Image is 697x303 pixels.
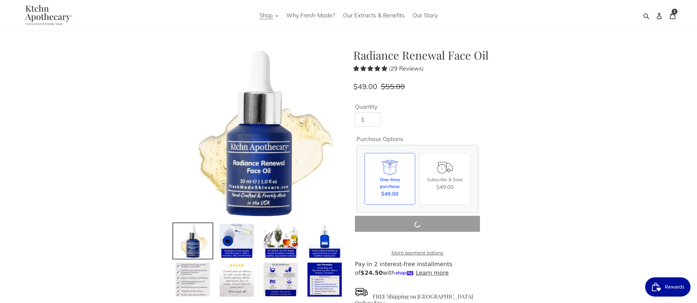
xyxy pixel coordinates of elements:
[307,223,342,259] img: Load image into Gallery viewer, Radiance Renewal Face Oil
[175,262,211,298] img: Load image into Gallery viewer, Radiance Renewal Face Oil
[174,48,344,218] img: Radiance Renewal Face Oil
[286,12,335,19] span: Why Fresh-Made?
[355,102,480,111] label: Quantity
[370,176,410,190] div: One-time purchase
[18,5,77,26] img: Ktchn Apothecary
[353,65,389,72] span: 5.00 stars
[355,216,480,232] button: Add to cart
[389,65,424,72] span: ( )
[381,190,399,198] span: $49.00
[353,48,523,62] h1: Radiance Renewal Face Oil
[355,249,480,257] a: More payment options
[645,277,691,297] iframe: Button to open loyalty program pop-up
[263,223,298,259] img: Load image into Gallery viewer, Radiance Renewal Face Oil
[343,12,405,19] span: Our Extracts & Benefits
[340,10,408,21] a: Our Extracts & Benefits
[409,10,441,21] a: Our Story
[427,177,463,182] span: Subscribe & Save
[390,65,422,72] b: 29 Reviews
[355,286,368,299] img: free-delivery.png
[381,82,405,91] s: $55.00
[307,262,342,298] img: Load image into Gallery viewer, Radiance Renewal Face Oil
[259,12,273,19] span: Shop
[175,223,211,259] img: Load image into Gallery viewer, Radiance Renewal Face Oil
[357,135,403,143] legend: Purchase Options
[666,8,679,23] a: 2
[353,82,377,91] span: $49.00
[219,223,255,259] img: Load image into Gallery viewer, Radiance Renewal Face Oil
[219,262,255,298] img: Load image into Gallery viewer, Radiance Renewal Face Oil
[256,10,281,21] button: Shop
[436,184,454,190] span: $49.00
[283,10,338,21] a: Why Fresh-Made?
[673,10,676,13] span: 2
[413,12,438,19] span: Our Story
[263,262,298,298] img: Load image into Gallery viewer, Radiance Renewal Face Oil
